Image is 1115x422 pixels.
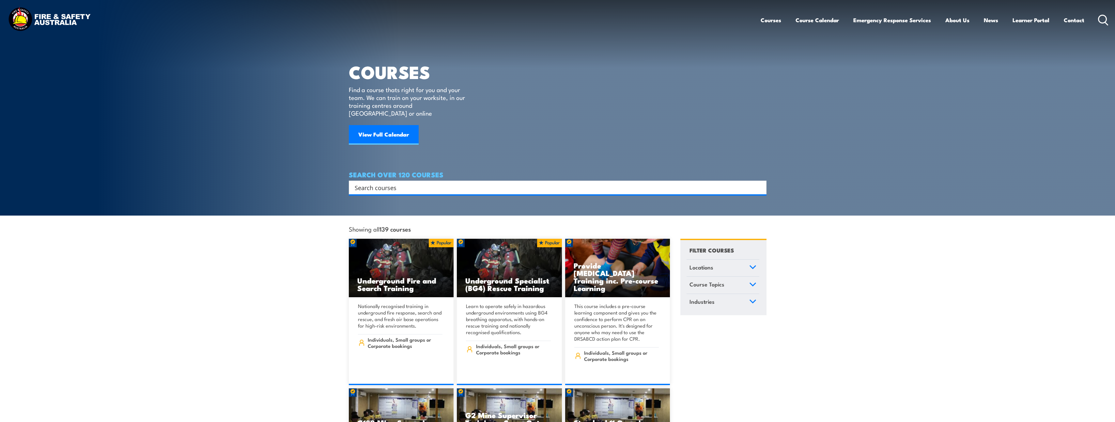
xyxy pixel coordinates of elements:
[565,239,670,298] a: Provide [MEDICAL_DATA] Training inc. Pre-course Learning
[584,349,659,362] span: Individuals, Small groups or Corporate bookings
[574,303,659,342] p: This course includes a pre-course learning component and gives you the confidence to perform CPR ...
[356,183,753,192] form: Search form
[379,224,411,233] strong: 139 courses
[465,277,553,292] h3: Underground Specialist (BG4) Rescue Training
[689,263,713,272] span: Locations
[565,239,670,298] img: Low Voltage Rescue and Provide CPR
[349,225,411,232] span: Showing all
[687,277,759,294] a: Course Topics
[761,11,781,29] a: Courses
[457,239,562,298] a: Underground Specialist (BG4) Rescue Training
[755,183,764,192] button: Search magnifier button
[687,294,759,311] a: Industries
[853,11,931,29] a: Emergency Response Services
[1013,11,1049,29] a: Learner Portal
[357,277,445,292] h3: Underground Fire and Search Training
[689,246,734,254] h4: FILTER COURSES
[349,64,474,79] h1: COURSES
[689,297,715,306] span: Industries
[984,11,998,29] a: News
[349,239,454,298] a: Underground Fire and Search Training
[355,183,752,192] input: Search input
[796,11,839,29] a: Course Calendar
[368,336,442,349] span: Individuals, Small groups or Corporate bookings
[349,125,419,145] a: View Full Calendar
[349,171,767,178] h4: SEARCH OVER 120 COURSES
[687,260,759,277] a: Locations
[457,239,562,298] img: Underground mine rescue
[349,239,454,298] img: Underground mine rescue
[476,343,551,355] span: Individuals, Small groups or Corporate bookings
[689,280,724,289] span: Course Topics
[1064,11,1084,29] a: Contact
[945,11,969,29] a: About Us
[574,262,662,292] h3: Provide [MEDICAL_DATA] Training inc. Pre-course Learning
[466,303,551,335] p: Learn to operate safely in hazardous underground environments using BG4 breathing apparatus, with...
[349,86,468,117] p: Find a course thats right for you and your team. We can train on your worksite, in our training c...
[358,303,443,329] p: Nationally recognised training in underground fire response, search and rescue, and fresh air bas...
